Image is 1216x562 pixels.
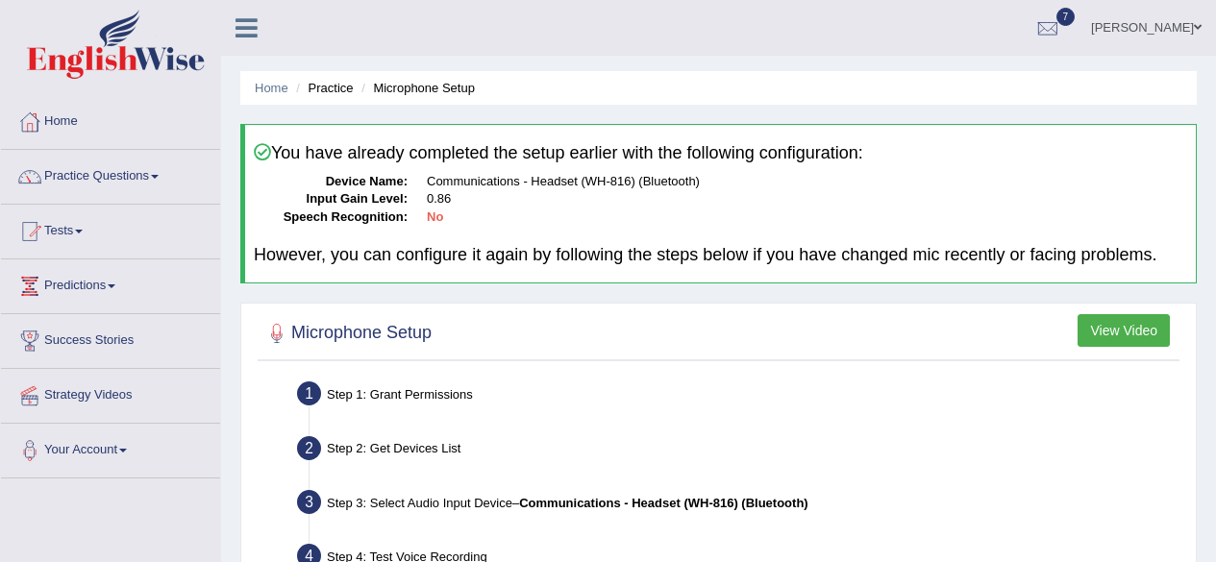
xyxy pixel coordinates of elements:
[262,319,432,348] h2: Microphone Setup
[512,496,808,510] span: –
[1,150,220,198] a: Practice Questions
[1,369,220,417] a: Strategy Videos
[519,496,807,510] b: Communications - Headset (WH-816) (Bluetooth)
[255,81,288,95] a: Home
[1,259,220,307] a: Predictions
[254,190,408,208] dt: Input Gain Level:
[1,424,220,472] a: Your Account
[288,376,1187,418] div: Step 1: Grant Permissions
[291,79,353,97] li: Practice
[254,246,1187,265] h4: However, you can configure it again by following the steps below if you have changed mic recently...
[427,173,1187,191] dd: Communications - Headset (WH-816) (Bluetooth)
[254,173,408,191] dt: Device Name:
[288,484,1187,526] div: Step 3: Select Audio Input Device
[427,190,1187,208] dd: 0.86
[288,430,1187,473] div: Step 2: Get Devices List
[1,314,220,362] a: Success Stories
[1056,8,1076,26] span: 7
[357,79,475,97] li: Microphone Setup
[427,209,443,224] b: No
[254,208,408,227] dt: Speech Recognition:
[254,143,1187,163] h4: You have already completed the setup earlier with the following configuration:
[1078,314,1170,347] button: View Video
[1,205,220,253] a: Tests
[1,95,220,143] a: Home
